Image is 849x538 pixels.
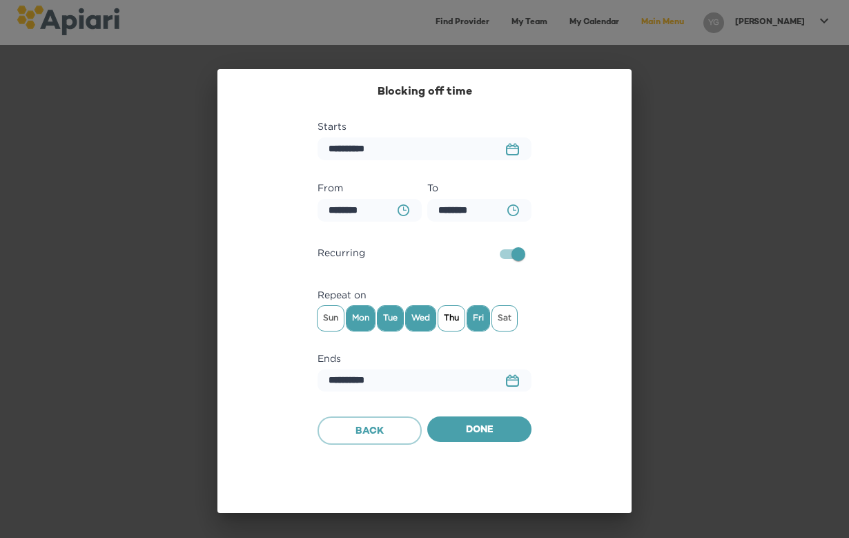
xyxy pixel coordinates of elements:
[318,118,531,135] label: Starts
[406,306,436,331] div: Wed
[427,180,531,196] label: To
[347,306,375,331] div: Mon
[378,307,403,328] span: Tue
[438,422,520,439] span: Done
[318,180,422,196] label: From
[378,306,403,331] div: Tue
[318,306,344,331] div: Sun
[427,416,531,443] button: Done
[467,306,489,331] div: Fri
[318,244,365,261] span: Recurring
[406,307,436,328] span: Wed
[329,423,410,441] span: Back
[467,307,489,328] span: Fri
[438,307,465,328] span: Thu
[492,307,517,328] span: Sat
[318,350,531,367] label: Ends
[318,416,422,445] button: Back
[318,307,344,328] span: Sun
[318,287,531,303] label: Repeat on
[318,86,531,99] h2: Blocking off time
[438,306,465,331] div: Thu
[492,306,517,331] div: Sat
[347,307,375,328] span: Mon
